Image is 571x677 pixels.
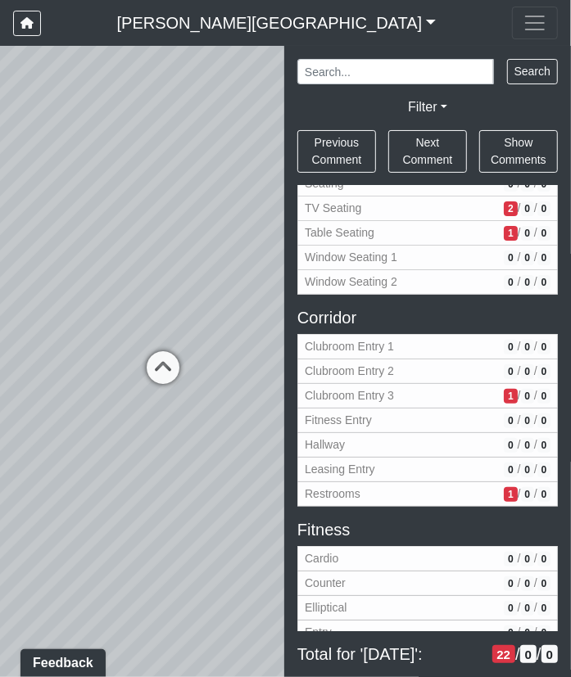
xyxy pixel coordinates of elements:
span: / [518,436,521,454]
span: Next Comment [403,136,453,166]
span: Clubroom Entry 1 [305,338,497,355]
span: # of QA/customer approval comments in revision [521,201,534,216]
button: Clubroom Entry 31/0/0 [297,384,558,408]
span: Clubroom Entry 2 [305,363,497,380]
span: Elliptical [305,599,497,616]
button: Window Seating 10/0/0 [297,246,558,270]
span: # of QA/customer approval comments in revision [521,250,534,265]
button: Show Comments [479,130,558,173]
span: / [534,273,537,291]
span: / [534,575,537,592]
span: / [518,550,521,567]
span: / [518,412,521,429]
h5: Corridor [297,308,558,327]
span: # of resolved comments in revision [537,438,551,453]
span: # of open/more info comments in revision [504,201,517,216]
span: Cardio [305,550,497,567]
span: Window Seating 2 [305,273,497,291]
button: Clubroom Entry 10/0/0 [297,334,558,359]
span: / [534,412,537,429]
span: / [534,624,537,641]
h5: Fitness [297,520,558,539]
span: # of open/more info comments in revision [504,364,517,379]
button: Elliptical0/0/0 [297,596,558,621]
span: / [534,436,537,454]
span: # of QA/customer approval comments in revision [521,576,534,591]
span: / [534,224,537,241]
button: Search [507,59,558,84]
span: # of QA/customer approval comments in revision [521,413,534,428]
span: / [515,644,520,664]
span: # of resolved comments in revision [537,250,551,265]
button: Previous Comment [297,130,376,173]
span: Previous Comment [312,136,362,166]
span: / [534,200,537,217]
span: / [518,338,521,355]
span: / [518,249,521,266]
span: # of resolved comments in revision [537,487,551,502]
button: Restrooms1/0/0 [297,482,558,507]
span: # of QA/customer approval comments in revision [521,275,534,290]
button: TV Seating2/0/0 [297,196,558,221]
span: # of open/more info comments in revision [504,552,517,566]
span: # of resolved comments in revision [537,463,551,477]
span: Total for '[DATE]': [297,644,486,664]
span: / [534,387,537,404]
button: Counter0/0/0 [297,571,558,596]
a: [PERSON_NAME][GEOGRAPHIC_DATA] [117,7,437,39]
span: / [518,599,521,616]
span: Counter [305,575,497,592]
span: # of open/more info comments in revision [504,487,517,502]
span: # of open/more info comments in revision [504,438,517,453]
span: Fitness Entry [305,412,497,429]
span: / [537,644,542,664]
span: # of open/more info comments in revision [504,625,517,640]
button: Window Seating 20/0/0 [297,270,558,295]
span: # of resolved comments in revision [537,413,551,428]
span: # of resolved comments in revision [537,201,551,216]
span: # of open/more info comments in revision [504,601,517,616]
button: Cardio0/0/0 [297,546,558,571]
span: # of QA/customer approval comments in revision [521,438,534,453]
span: Restrooms [305,485,497,503]
span: / [518,485,521,503]
span: # of open/more info comments in revision [504,250,517,265]
span: # of resolved comments in revision [542,645,558,664]
span: / [534,338,537,355]
button: Toggle navigation [512,7,558,39]
span: / [518,273,521,291]
iframe: Ybug feedback widget [12,644,109,677]
span: / [518,224,521,241]
a: Filter [408,100,447,114]
span: / [534,485,537,503]
span: # of open/more info comments in revision [504,576,517,591]
span: # of open/more info comments in revision [504,275,517,290]
span: # of open/more info comments in revision [504,389,517,404]
span: # of open/more info comments in revision [492,645,516,664]
span: # of QA/customer approval comments in revision [521,601,534,616]
span: # of resolved comments in revision [537,576,551,591]
span: Entry [305,624,497,641]
span: / [534,550,537,567]
span: # of open/more info comments in revision [504,413,517,428]
span: TV Seating [305,200,497,217]
span: # of resolved comments in revision [537,364,551,379]
button: Next Comment [388,130,467,173]
span: # of QA/customer approval comments in revision [521,487,534,502]
span: # of resolved comments in revision [537,552,551,566]
button: Entry0/0/0 [297,621,558,645]
button: Leasing Entry0/0/0 [297,458,558,482]
span: # of open/more info comments in revision [504,463,517,477]
span: # of QA/customer approval comments in revision [521,364,534,379]
button: Fitness Entry0/0/0 [297,408,558,433]
span: / [518,387,521,404]
span: / [518,461,521,478]
span: / [518,575,521,592]
button: Table Seating1/0/0 [297,221,558,246]
span: # of QA/customer approval comments in revision [521,226,534,241]
span: Clubroom Entry 3 [305,387,497,404]
span: # of resolved comments in revision [537,275,551,290]
span: # of QA/customer approval comments in revision [521,552,534,566]
span: / [534,249,537,266]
